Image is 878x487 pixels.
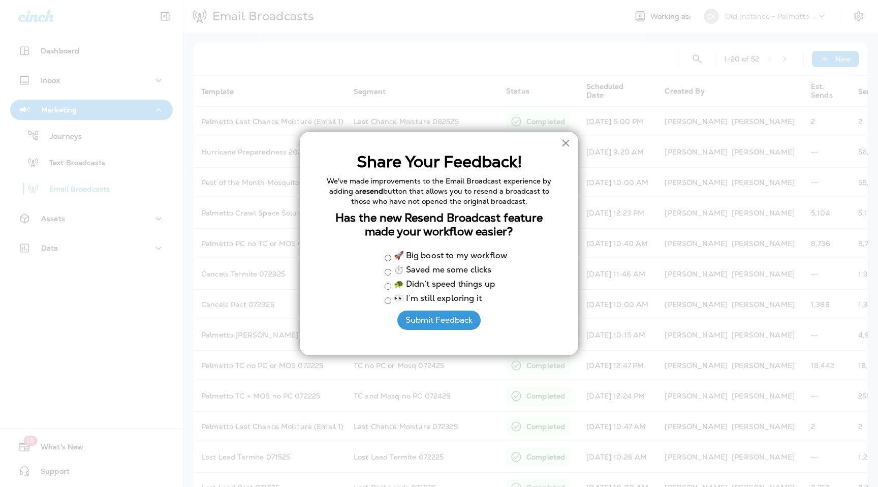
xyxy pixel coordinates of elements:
label: 🐢 Didn’t speed things up [394,280,495,290]
label: 🚀 Big boost to my workflow [394,252,508,261]
label: 👀 I’m still exploring it [394,294,482,304]
label: ⏱️ Saved me some clicks [394,266,492,276]
strong: resend [359,187,383,196]
button: Close [561,135,571,151]
h2: Share Your Feedback! [320,152,558,171]
h3: Has the new Resend Broadcast feature made your workflow easier? [320,211,558,238]
span: We've made improvements to the Email Broadcast experience by adding a [327,176,553,196]
span: button that allows you to resend a broadcast to those who have not opened the original broadcast. [351,187,551,206]
button: Submit Feedback [397,311,481,330]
